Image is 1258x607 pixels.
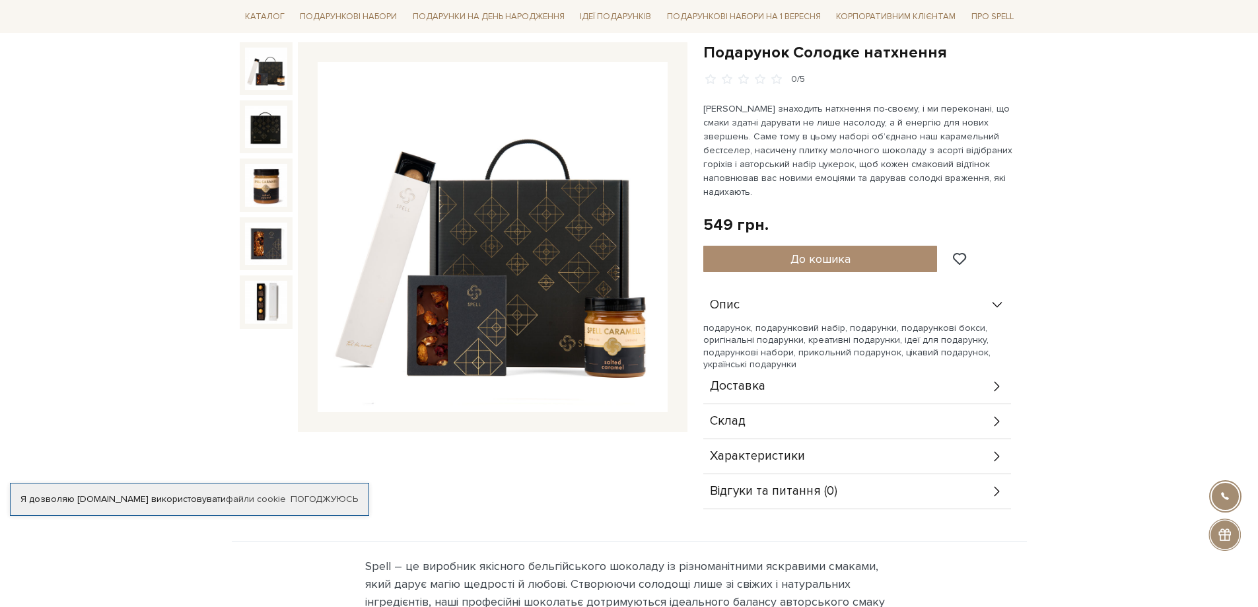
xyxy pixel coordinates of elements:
img: Подарунок Солодке натхнення [245,106,287,148]
a: Погоджуюсь [291,493,358,505]
span: До кошика [790,252,851,266]
img: Подарунок Солодке натхнення [318,62,668,412]
a: Про Spell [966,7,1019,27]
p: подарунок, подарунковий набір, подарунки, подарункові бокси, оригінальні подарунки, креативні под... [703,322,1011,371]
div: Я дозволяю [DOMAIN_NAME] використовувати [11,493,368,505]
span: Характеристики [710,450,805,462]
button: До кошика [703,246,938,272]
a: Каталог [240,7,290,27]
a: Корпоративним клієнтам [831,5,961,28]
a: файли cookie [226,493,286,505]
img: Подарунок Солодке натхнення [245,164,287,206]
h1: Подарунок Солодке натхнення [703,42,1019,63]
span: Склад [710,415,746,427]
div: 549 грн. [703,215,769,235]
span: Відгуки та питання (0) [710,485,837,497]
a: Подарунки на День народження [407,7,570,27]
a: Подарункові набори на 1 Вересня [662,5,826,28]
div: 0/5 [791,73,805,86]
p: [PERSON_NAME] знаходить натхнення по-своєму, і ми переконані, що смаки здатні дарувати не лише на... [703,102,1013,199]
img: Подарунок Солодке натхнення [245,223,287,265]
img: Подарунок Солодке натхнення [245,48,287,90]
span: Доставка [710,380,765,392]
span: Опис [710,299,740,311]
img: Подарунок Солодке натхнення [245,281,287,323]
a: Ідеї подарунків [575,7,656,27]
a: Подарункові набори [295,7,402,27]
